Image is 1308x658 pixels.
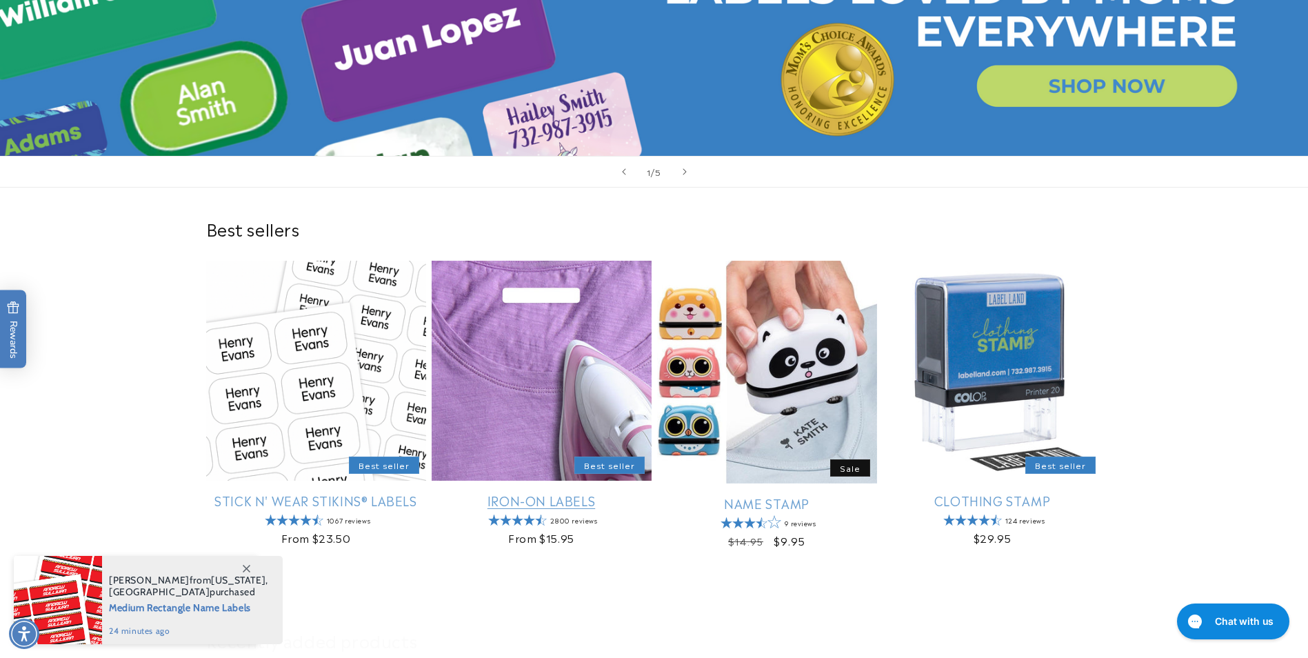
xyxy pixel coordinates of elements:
span: [GEOGRAPHIC_DATA] [109,586,210,598]
span: [PERSON_NAME] [109,574,190,586]
a: Clothing Stamp [883,492,1103,508]
span: Medium Rectangle Name Labels [109,598,268,615]
h2: Recently added products [206,630,1103,651]
span: [US_STATE] [211,574,265,586]
span: 5 [655,165,661,179]
button: Next slide [670,157,700,187]
a: Stick N' Wear Stikins® Labels [206,492,426,508]
span: 24 minutes ago [109,625,268,637]
iframe: Gorgias live chat messenger [1170,599,1294,644]
span: / [651,165,655,179]
span: 1 [647,165,651,179]
button: Previous slide [609,157,639,187]
span: Rewards [7,301,20,359]
a: Iron-On Labels [432,492,652,508]
span: from , purchased [109,575,268,598]
ul: Slider [206,261,1103,561]
h2: Best sellers [206,218,1103,239]
a: Name Stamp [657,495,877,511]
div: Accessibility Menu [9,619,39,649]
